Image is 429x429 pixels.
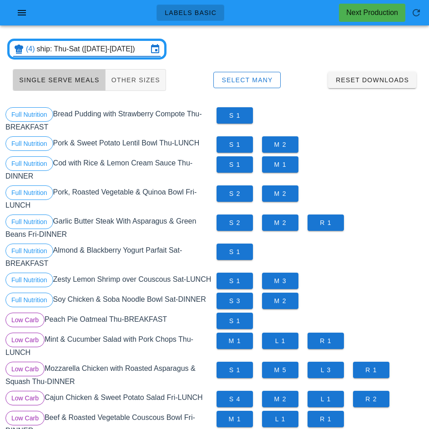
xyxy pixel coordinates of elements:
[4,271,215,291] div: Zesty Lemon Shrimp over Couscous Sat-LUNCH
[11,273,47,287] span: Full Nutrition
[346,7,398,18] div: Next Production
[4,242,215,271] div: Almond & Blackberry Yogurt Parfait Sat-BREAKFAST
[26,45,37,54] div: (4)
[217,156,253,173] button: S 1
[4,360,215,389] div: Mozzarella Chicken with Roasted Asparagus & Squash Thu-DINNER
[11,137,47,150] span: Full Nutrition
[269,277,291,284] span: M 3
[217,244,253,260] button: S 1
[224,248,246,255] span: S 1
[262,136,298,153] button: M 2
[217,362,253,378] button: S 1
[213,72,281,88] button: Select Many
[4,184,215,213] div: Pork, Roasted Vegetable & Quinoa Bowl Fri-LUNCH
[262,362,298,378] button: M 5
[308,391,344,407] button: L 1
[360,395,382,403] span: R 2
[164,9,217,16] span: Labels Basic
[269,219,291,226] span: M 2
[269,366,291,374] span: M 5
[224,297,246,304] span: S 3
[11,362,39,376] span: Low Carb
[11,313,39,327] span: Low Carb
[4,213,215,242] div: Garlic Butter Steak With Asparagus & Green Beans Fri-DINNER
[217,411,253,427] button: M 1
[262,333,298,349] button: L 1
[217,107,253,124] button: S 1
[4,389,215,409] div: Cajun Chicken & Sweet Potato Salad Fri-LUNCH
[269,337,291,344] span: L 1
[217,136,253,153] button: S 1
[4,291,215,311] div: Soy Chicken & Soba Noodle Bowl Sat-DINNER
[224,337,246,344] span: M 1
[4,155,215,184] div: Cod with Rice & Lemon Cream Sauce Thu-DINNER
[224,415,246,423] span: M 1
[335,76,409,84] span: Reset Downloads
[262,273,298,289] button: M 3
[224,141,246,148] span: S 1
[4,105,215,135] div: Bread Pudding with Strawberry Compote Thu-BREAKFAST
[315,219,337,226] span: R 1
[4,331,215,360] div: Mint & Cucumber Salad with Pork Chops Thu-LUNCH
[106,69,166,91] button: Other Sizes
[217,214,253,231] button: S 2
[217,293,253,309] button: S 3
[315,415,337,423] span: R 1
[224,161,246,168] span: S 1
[4,135,215,155] div: Pork & Sweet Potato Lentil Bowl Thu-LUNCH
[269,161,291,168] span: M 1
[11,215,47,229] span: Full Nutrition
[328,72,416,88] button: Reset Downloads
[224,190,246,197] span: S 2
[224,277,246,284] span: S 1
[353,391,389,407] button: R 2
[308,362,344,378] button: L 3
[269,141,291,148] span: M 2
[262,185,298,202] button: M 2
[217,185,253,202] button: S 2
[217,333,253,349] button: M 1
[315,366,337,374] span: L 3
[224,219,246,226] span: S 2
[308,214,344,231] button: R 1
[11,108,47,121] span: Full Nutrition
[11,411,39,425] span: Low Carb
[315,337,337,344] span: R 1
[308,411,344,427] button: R 1
[269,297,291,304] span: M 2
[11,186,47,200] span: Full Nutrition
[262,391,298,407] button: M 2
[353,362,389,378] button: R 1
[4,311,215,331] div: Peach Pie Oatmeal Thu-BREAKFAST
[13,69,106,91] button: Single Serve Meals
[360,366,382,374] span: R 1
[111,76,160,84] span: Other Sizes
[262,293,298,309] button: M 2
[217,313,253,329] button: S 1
[269,395,291,403] span: M 2
[315,395,337,403] span: L 1
[11,333,39,347] span: Low Carb
[224,395,246,403] span: S 4
[224,112,246,119] span: S 1
[224,317,246,324] span: S 1
[262,214,298,231] button: M 2
[308,333,344,349] button: R 1
[19,76,100,84] span: Single Serve Meals
[221,76,273,84] span: Select Many
[11,244,47,258] span: Full Nutrition
[269,415,291,423] span: L 1
[224,366,246,374] span: S 1
[11,293,47,307] span: Full Nutrition
[262,156,298,173] button: M 1
[262,411,298,427] button: L 1
[156,5,224,21] a: Labels Basic
[217,273,253,289] button: S 1
[269,190,291,197] span: M 2
[217,391,253,407] button: S 4
[11,391,39,405] span: Low Carb
[11,157,47,170] span: Full Nutrition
